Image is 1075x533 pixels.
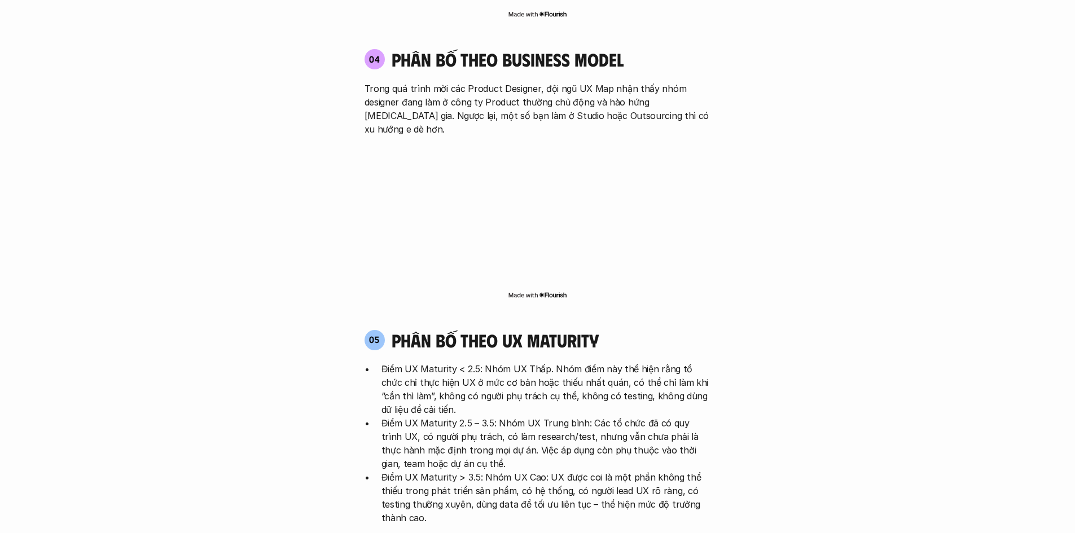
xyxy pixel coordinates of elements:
p: 05 [369,335,380,344]
p: Trong quá trình mời các Product Designer, đội ngũ UX Map nhận thấy nhóm designer đang làm ở công ... [365,82,711,136]
p: Điểm UX Maturity < 2.5: Nhóm UX Thấp. Nhóm điểm này thể hiện rằng tổ chức chỉ thực hiện UX ở mức ... [381,362,711,416]
img: Made with Flourish [508,290,567,299]
h4: phân bố theo business model [392,49,624,70]
iframe: Interactive or visual content [354,142,721,288]
p: Điểm UX Maturity > 3.5: Nhóm UX Cao: UX được coi là một phần không thể thiếu trong phát triển sản... [381,470,711,525]
img: Made with Flourish [508,10,567,19]
h4: phân bố theo ux maturity [392,329,599,351]
p: Điểm UX Maturity 2.5 – 3.5: Nhóm UX Trung bình: Các tổ chức đã có quy trình UX, có người phụ trác... [381,416,711,470]
p: 04 [369,55,380,64]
